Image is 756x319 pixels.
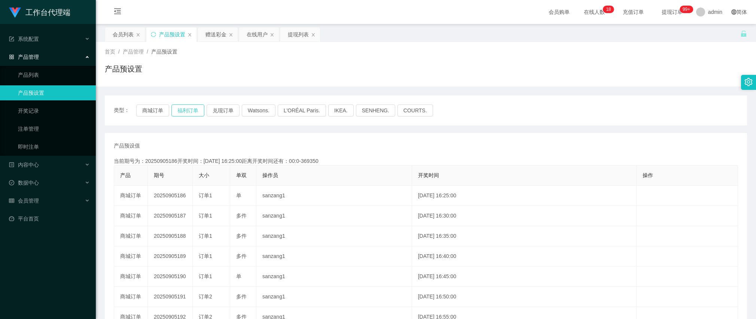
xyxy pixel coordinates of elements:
div: 当前期号为：20250905186开奖时间：[DATE] 16:25:00距离开奖时间还有：00:0-369350 [114,157,738,165]
td: sanzang1 [256,206,412,226]
sup: 18 [603,6,614,13]
i: 图标: check-circle-o [9,180,14,185]
a: 注单管理 [18,121,90,136]
a: 产品预设置 [18,85,90,100]
div: 会员列表 [113,27,134,42]
td: 商城订单 [114,246,148,267]
td: sanzang1 [256,186,412,206]
td: sanzang1 [256,246,412,267]
button: 兑现订单 [207,104,240,116]
td: [DATE] 16:50:00 [412,287,637,307]
i: 图标: global [731,9,737,15]
h1: 产品预设置 [105,63,142,75]
span: 系统配置 [9,36,39,42]
i: 图标: sync [151,32,156,37]
span: 多件 [236,294,247,300]
span: 单 [236,273,241,279]
i: 图标: setting [744,78,753,86]
i: 图标: menu-fold [105,0,130,24]
i: 图标: form [9,36,14,42]
a: 开奖记录 [18,103,90,118]
span: 产品管理 [123,49,144,55]
span: 充值订单 [619,9,647,15]
td: sanzang1 [256,287,412,307]
span: 数据中心 [9,180,39,186]
td: 商城订单 [114,267,148,287]
span: 产品预设值 [114,142,140,150]
a: 即时注单 [18,139,90,154]
button: 福利订单 [171,104,204,116]
a: 产品列表 [18,67,90,82]
i: 图标: close [188,33,192,37]
span: 订单1 [199,213,212,219]
span: 订单2 [199,294,212,300]
td: 20250905187 [148,206,193,226]
p: 1 [606,6,609,13]
span: 单 [236,192,241,198]
span: 大小 [199,172,209,178]
i: 图标: table [9,198,14,203]
button: L'ORÉAL Paris. [278,104,326,116]
a: 工作台代理端 [9,9,70,15]
h1: 工作台代理端 [25,0,70,24]
a: 图标: dashboard平台首页 [9,211,90,226]
td: 20250905186 [148,186,193,206]
td: 商城订单 [114,186,148,206]
span: 多件 [236,253,247,259]
td: 20250905188 [148,226,193,246]
div: 产品预设置 [159,27,185,42]
td: [DATE] 16:30:00 [412,206,637,226]
span: 会员管理 [9,198,39,204]
i: 图标: appstore-o [9,54,14,60]
td: 商城订单 [114,226,148,246]
i: 图标: close [229,33,233,37]
span: 开奖时间 [418,172,439,178]
div: 提现列表 [288,27,309,42]
i: 图标: close [270,33,274,37]
div: 在线用户 [247,27,268,42]
button: IKEA. [328,104,354,116]
span: 多件 [236,213,247,219]
span: 订单1 [199,273,212,279]
td: [DATE] 16:40:00 [412,246,637,267]
span: 订单1 [199,192,212,198]
span: 多件 [236,233,247,239]
td: 20250905191 [148,287,193,307]
sup: 1083 [680,6,693,13]
i: 图标: profile [9,162,14,167]
td: 商城订单 [114,206,148,226]
i: 图标: unlock [740,30,747,37]
span: 提现订单 [658,9,686,15]
i: 图标: close [136,33,140,37]
p: 8 [609,6,611,13]
span: 单双 [236,172,247,178]
td: 20250905190 [148,267,193,287]
span: 订单1 [199,233,212,239]
td: [DATE] 16:25:00 [412,186,637,206]
span: 内容中心 [9,162,39,168]
i: 图标: close [311,33,315,37]
td: 20250905189 [148,246,193,267]
span: / [147,49,148,55]
span: 产品预设置 [151,49,177,55]
span: 操作员 [262,172,278,178]
img: logo.9652507e.png [9,7,21,18]
button: SENHENG. [356,104,395,116]
div: 赠送彩金 [205,27,226,42]
span: 在线人数 [580,9,609,15]
span: 订单1 [199,253,212,259]
button: 商城订单 [136,104,169,116]
span: 类型： [114,104,136,116]
td: sanzang1 [256,226,412,246]
td: [DATE] 16:35:00 [412,226,637,246]
span: 产品 [120,172,131,178]
td: sanzang1 [256,267,412,287]
button: COURTS. [397,104,433,116]
button: Watsons. [242,104,275,116]
span: 产品管理 [9,54,39,60]
span: / [118,49,120,55]
span: 操作 [643,172,653,178]
span: 期号 [154,172,164,178]
td: 商城订单 [114,287,148,307]
td: [DATE] 16:45:00 [412,267,637,287]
